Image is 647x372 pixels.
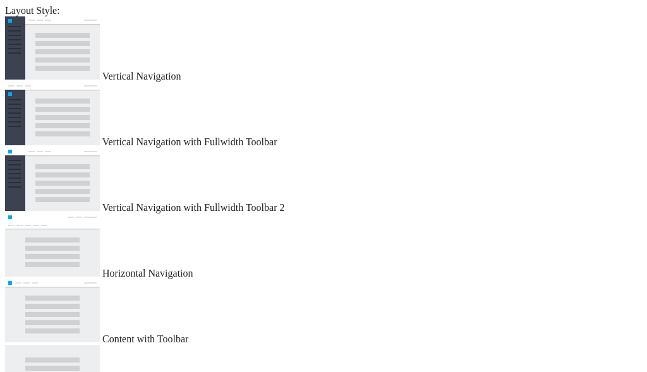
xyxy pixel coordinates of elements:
md-radio-button: Vertical Navigation [5,16,642,82]
md-radio-button: Vertical Navigation with Fullwidth Toolbar 2 [5,148,642,213]
img: vertical-nav.jpg [5,16,100,80]
div: Layout Style: [5,5,642,16]
img: vertical-nav-with-full-toolbar-2.jpg [5,148,100,211]
span: Vertical Navigation with Fullwidth Toolbar 2 [102,202,285,213]
img: content-with-toolbar.jpg [5,279,100,342]
span: Vertical Navigation with Fullwidth Toolbar [102,136,277,147]
span: Content with Toolbar [102,333,188,344]
md-radio-button: Vertical Navigation with Fullwidth Toolbar [5,82,642,148]
span: Vertical Navigation [102,71,181,81]
md-radio-button: Content with Toolbar [5,279,642,345]
img: vertical-nav-with-full-toolbar.jpg [5,82,100,145]
span: Horizontal Navigation [102,268,193,279]
img: horizontal-nav.jpg [5,213,100,277]
md-radio-button: Horizontal Navigation [5,213,642,279]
